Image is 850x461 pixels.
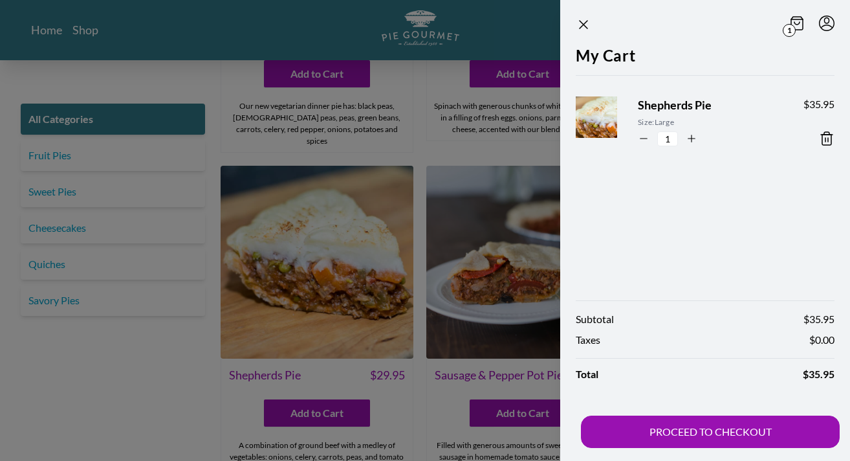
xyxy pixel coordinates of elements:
span: Shepherds Pie [638,96,783,114]
span: 1 [783,24,796,37]
span: Taxes [576,332,600,348]
img: Product Image [569,84,648,163]
span: $ 0.00 [809,332,834,348]
h2: My Cart [576,44,834,75]
span: $ 35.95 [803,366,834,382]
span: Total [576,366,598,382]
span: Subtotal [576,311,614,327]
span: $ 35.95 [803,311,834,327]
button: Menu [819,16,834,31]
button: PROCEED TO CHECKOUT [581,416,840,448]
span: Size: Large [638,117,783,128]
button: Close panel [576,17,591,32]
span: $ 35.95 [803,96,834,112]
